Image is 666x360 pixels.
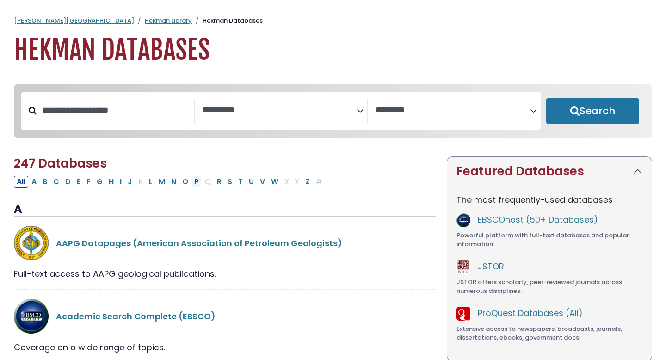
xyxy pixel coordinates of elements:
[156,176,168,188] button: Filter Results M
[302,176,313,188] button: Filter Results Z
[84,176,93,188] button: Filter Results F
[29,176,39,188] button: Filter Results A
[478,307,583,319] a: ProQuest Databases (All)
[168,176,179,188] button: Filter Results N
[14,155,107,172] span: 247 Databases
[214,176,224,188] button: Filter Results R
[40,176,50,188] button: Filter Results B
[62,176,74,188] button: Filter Results D
[117,176,124,188] button: Filter Results I
[257,176,268,188] button: Filter Results V
[456,278,642,296] div: JSTOR offers scholarly, peer-reviewed journals across numerous disciplines.
[37,103,194,118] input: Search database by title or keyword
[447,157,652,186] button: Featured Databases
[225,176,235,188] button: Filter Results S
[546,98,639,124] button: Submit for Search Results
[14,16,652,25] nav: breadcrumb
[14,176,28,188] button: All
[56,310,216,322] a: Academic Search Complete (EBSCO)
[14,35,652,66] h1: Hekman Databases
[456,193,642,206] p: The most frequently-used databases
[456,324,642,342] div: Extensive access to newspapers, broadcasts, journals, dissertations, ebooks, government docs.
[14,16,134,25] a: [PERSON_NAME][GEOGRAPHIC_DATA]
[125,176,135,188] button: Filter Results J
[74,176,83,188] button: Filter Results E
[179,176,191,188] button: Filter Results O
[192,16,263,25] li: Hekman Databases
[191,176,202,188] button: Filter Results P
[478,261,504,272] a: JSTOR
[14,203,436,217] h3: A
[145,16,192,25] a: Hekman Library
[50,176,62,188] button: Filter Results C
[246,176,257,188] button: Filter Results U
[235,176,246,188] button: Filter Results T
[14,267,436,280] div: Full-text access to AAPG geological publications.
[14,175,326,187] div: Alpha-list to filter by first letter of database name
[456,231,642,249] div: Powerful platform with full-text databases and popular information.
[478,214,598,225] a: EBSCOhost (50+ Databases)
[106,176,117,188] button: Filter Results H
[376,106,530,115] textarea: Search
[268,176,281,188] button: Filter Results W
[14,341,436,354] div: Coverage on a wide range of topics.
[146,176,155,188] button: Filter Results L
[94,176,105,188] button: Filter Results G
[202,106,357,115] textarea: Search
[56,237,342,249] a: AAPG Datapages (American Association of Petroleum Geologists)
[14,84,652,138] nav: Search filters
